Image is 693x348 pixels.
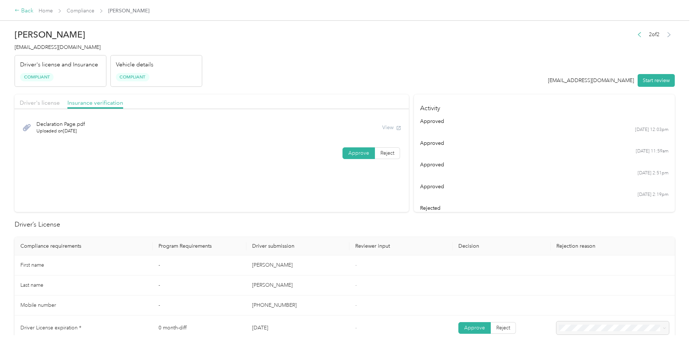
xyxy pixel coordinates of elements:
[453,237,551,255] th: Decision
[153,316,246,341] td: 0 month-diff
[649,31,659,38] span: 2 of 2
[348,150,369,156] span: Approve
[20,325,81,331] span: Driver License expiration *
[355,282,357,288] span: -
[116,73,149,81] span: Compliant
[108,7,149,15] span: [PERSON_NAME]
[20,61,98,69] p: Driver's license and Insurance
[36,128,85,135] span: Uploaded on [DATE]
[20,282,43,288] span: Last name
[636,148,669,155] time: [DATE] 11:59am
[355,302,357,308] span: -
[153,255,246,275] td: -
[15,30,202,40] h2: [PERSON_NAME]
[355,325,357,331] span: -
[246,275,349,295] td: [PERSON_NAME]
[15,237,153,255] th: Compliance requirements
[246,316,349,341] td: [DATE]
[496,325,510,331] span: Reject
[20,99,60,106] span: Driver's license
[15,275,153,295] td: Last name
[20,302,56,308] span: Mobile number
[638,170,669,177] time: [DATE] 2:51pm
[638,74,675,87] button: Start review
[420,161,668,169] div: approved
[67,99,123,106] span: Insurance verification
[420,204,668,212] div: rejected
[635,127,669,133] time: [DATE] 12:03pm
[15,7,34,15] div: Back
[349,237,453,255] th: Reviewer input
[464,325,485,331] span: Approve
[36,120,85,128] span: Declaration Page.pdf
[246,237,349,255] th: Driver submission
[15,316,153,341] td: Driver License expiration *
[39,8,53,14] a: Home
[414,94,675,117] h4: Activity
[355,262,357,268] span: -
[638,192,669,198] time: [DATE] 2:19pm
[20,262,44,268] span: First name
[116,61,153,69] p: Vehicle details
[153,237,246,255] th: Program Requirements
[246,255,349,275] td: [PERSON_NAME]
[652,307,693,348] iframe: Everlance-gr Chat Button Frame
[420,117,668,125] div: approved
[15,220,675,229] h2: Driver’s License
[67,8,94,14] a: Compliance
[15,295,153,316] td: Mobile number
[548,77,634,84] div: [EMAIL_ADDRESS][DOMAIN_NAME]
[380,150,394,156] span: Reject
[153,295,246,316] td: -
[20,73,54,81] span: Compliant
[246,295,349,316] td: [PHONE_NUMBER]
[15,44,101,50] span: [EMAIL_ADDRESS][DOMAIN_NAME]
[153,275,246,295] td: -
[551,237,675,255] th: Rejection reason
[15,255,153,275] td: First name
[420,139,668,147] div: approved
[420,183,668,190] div: approved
